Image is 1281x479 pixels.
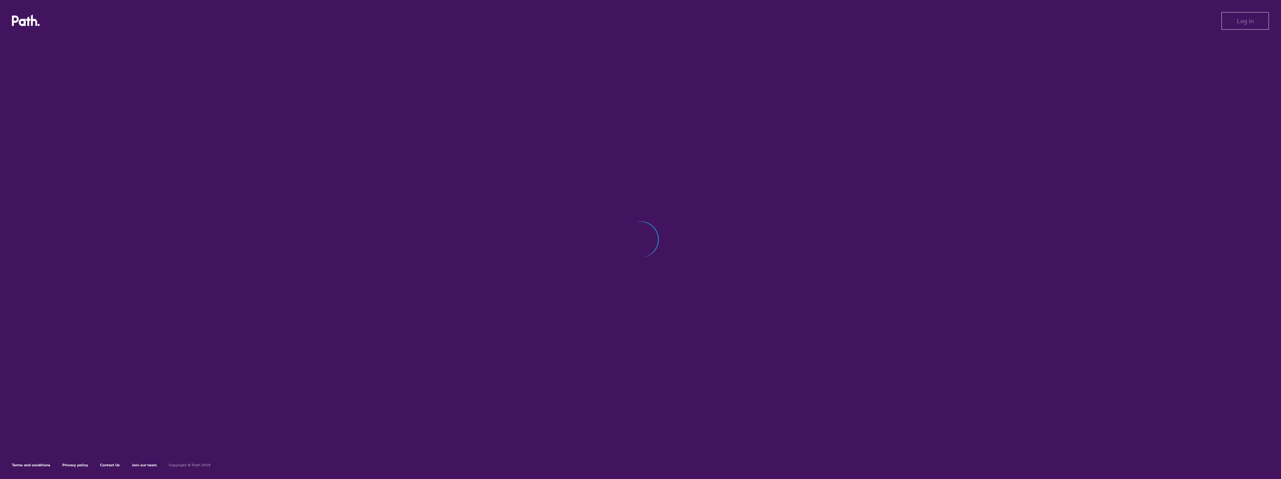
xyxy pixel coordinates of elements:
[132,463,157,467] a: Join our team
[12,463,50,467] a: Terms and conditions
[100,463,120,467] a: Contact Us
[1237,18,1254,24] span: Log in
[1221,12,1269,30] button: Log in
[169,463,211,467] h6: Copyright © Path 2018
[62,463,88,467] a: Privacy policy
